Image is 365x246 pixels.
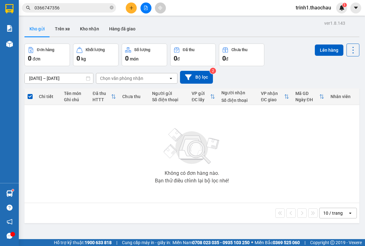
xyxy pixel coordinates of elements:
sup: 2 [210,68,216,74]
span: 0 [28,55,31,62]
th: Toggle SortBy [258,88,292,105]
span: đơn [33,56,40,61]
button: Hàng đã giao [104,21,140,36]
span: Miền Nam [172,239,250,246]
div: Ngày ĐH [295,97,319,102]
span: close-circle [110,5,114,11]
button: Khối lượng0kg [73,44,119,66]
button: plus [126,3,137,13]
button: Số lượng0món [122,44,167,66]
input: Tìm tên, số ĐT hoặc mã đơn [34,4,108,11]
div: Mã GD [295,91,319,96]
span: message [7,233,13,239]
div: Nhân viên [331,94,356,99]
div: Người nhận [221,90,255,95]
img: solution-icon [6,25,13,32]
strong: 0708 023 035 - 0935 103 250 [192,240,250,245]
button: Đã thu0đ [170,44,216,66]
span: notification [7,219,13,225]
div: Không có đơn hàng nào. [165,171,219,176]
div: ĐC giao [261,97,284,102]
button: Kho gửi [24,21,50,36]
div: ĐC lấy [192,97,210,102]
button: Trên xe [50,21,75,36]
div: Chi tiết [39,94,58,99]
button: file-add [140,3,151,13]
span: đ [226,56,228,61]
div: 10 / trang [323,210,343,216]
div: ver 1.8.143 [324,20,345,27]
th: Toggle SortBy [188,88,218,105]
img: svg+xml;base64,PHN2ZyBjbGFzcz0ibGlzdC1wbHVnX19zdmciIHhtbG5zPSJodHRwOi8vd3d3LnczLm9yZy8yMDAwL3N2Zy... [161,124,223,168]
div: Đã thu [183,48,194,52]
button: Đơn hàng0đơn [24,44,70,66]
div: Số lượng [134,48,150,52]
sup: 1 [342,3,347,7]
div: Đã thu [93,91,111,96]
span: search [26,6,30,10]
img: warehouse-icon [6,190,13,197]
span: file-add [144,6,148,10]
span: kg [81,56,86,61]
span: 0 [174,55,177,62]
span: Miền Bắc [255,239,300,246]
button: Kho nhận [75,21,104,36]
span: question-circle [7,205,13,211]
span: close-circle [110,6,114,9]
div: HTTT [93,97,111,102]
svg: open [168,76,173,81]
th: Toggle SortBy [89,88,119,105]
div: Chưa thu [231,48,247,52]
button: caret-down [350,3,361,13]
button: Lên hàng [315,44,343,56]
div: VP nhận [261,91,284,96]
button: Bộ lọc [180,71,213,84]
span: 0 [222,55,226,62]
button: aim [155,3,166,13]
img: icon-new-feature [339,5,345,11]
button: Chưa thu0đ [219,44,264,66]
span: aim [158,6,162,10]
strong: 1900 633 818 [85,240,112,245]
span: 0 [125,55,129,62]
th: Toggle SortBy [292,88,327,105]
span: đ [177,56,180,61]
div: Ghi chú [64,97,86,102]
div: Số điện thoại [152,97,185,102]
svg: open [348,211,353,216]
span: caret-down [353,5,359,11]
strong: 0369 525 060 [273,240,300,245]
span: 1 [343,3,346,7]
span: Hỗ trợ kỹ thuật: [54,239,112,246]
img: warehouse-icon [6,41,13,47]
div: Chưa thu [122,94,146,99]
div: Người gửi [152,91,185,96]
span: 0 [77,55,80,62]
div: Khối lượng [86,48,105,52]
div: VP gửi [192,91,210,96]
div: Tên món [64,91,86,96]
div: Chọn văn phòng nhận [100,75,143,81]
span: | [304,239,305,246]
span: món [130,56,139,61]
sup: 1 [12,189,14,191]
span: | [116,239,117,246]
div: Đơn hàng [37,48,54,52]
span: plus [129,6,134,10]
div: Bạn thử điều chỉnh lại bộ lọc nhé! [155,178,229,183]
img: logo-vxr [5,4,13,13]
input: Select a date range. [25,73,93,83]
span: trinh1.thaochau [291,4,336,12]
span: ⚪️ [251,241,253,244]
div: Số điện thoại [221,98,255,103]
span: copyright [330,240,335,245]
span: Cung cấp máy in - giấy in: [122,239,171,246]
